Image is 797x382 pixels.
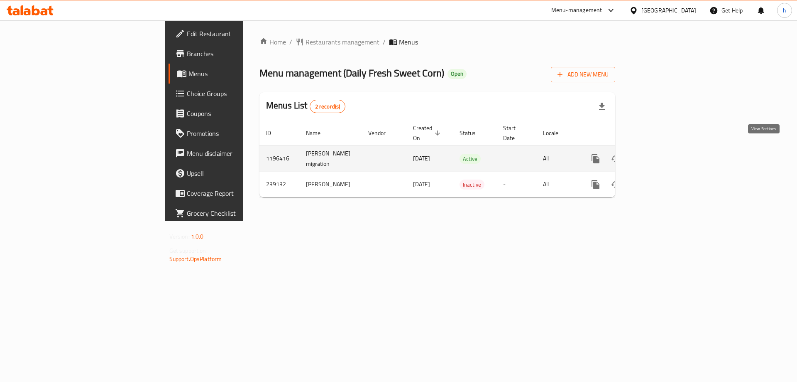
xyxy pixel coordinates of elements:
[460,180,484,190] span: Inactive
[310,103,345,111] span: 2 record(s)
[169,163,298,183] a: Upsell
[169,24,298,44] a: Edit Restaurant
[368,128,396,138] span: Vendor
[641,6,696,15] div: [GEOGRAPHIC_DATA]
[187,89,292,99] span: Choice Groups
[306,37,379,47] span: Restaurants management
[536,145,579,172] td: All
[496,172,536,197] td: -
[259,64,444,82] span: Menu management ( Daily Fresh Sweet Corn )
[187,168,292,178] span: Upsell
[187,208,292,218] span: Grocery Checklist
[783,6,786,15] span: h
[296,37,379,47] a: Restaurants management
[266,99,345,113] h2: Menus List
[557,69,609,80] span: Add New Menu
[551,5,602,15] div: Menu-management
[187,49,292,59] span: Branches
[503,123,526,143] span: Start Date
[169,143,298,163] a: Menu disclaimer
[413,153,430,164] span: [DATE]
[579,121,672,146] th: Actions
[606,175,626,195] button: Change Status
[592,96,612,116] div: Export file
[169,44,298,64] a: Branches
[169,203,298,223] a: Grocery Checklist
[586,175,606,195] button: more
[169,183,298,203] a: Coverage Report
[306,128,331,138] span: Name
[460,128,487,138] span: Status
[543,128,569,138] span: Locale
[188,69,292,79] span: Menus
[187,188,292,198] span: Coverage Report
[460,154,481,164] span: Active
[187,29,292,39] span: Edit Restaurant
[413,179,430,190] span: [DATE]
[191,231,204,242] span: 1.0.0
[536,172,579,197] td: All
[259,121,672,197] table: enhanced table
[169,231,190,242] span: Version:
[299,145,362,172] td: [PERSON_NAME] migration
[496,145,536,172] td: -
[399,37,418,47] span: Menus
[447,69,467,79] div: Open
[169,64,298,84] a: Menus
[383,37,386,47] li: /
[413,123,443,143] span: Created On
[259,37,615,47] nav: breadcrumb
[299,172,362,197] td: [PERSON_NAME]
[586,149,606,169] button: more
[460,180,484,190] div: Inactive
[551,67,615,82] button: Add New Menu
[169,123,298,143] a: Promotions
[187,128,292,138] span: Promotions
[310,100,346,113] div: Total records count
[169,104,298,123] a: Coupons
[187,148,292,158] span: Menu disclaimer
[169,84,298,104] a: Choice Groups
[169,245,208,256] span: Get support on:
[169,254,222,264] a: Support.OpsPlatform
[266,128,282,138] span: ID
[447,70,467,77] span: Open
[187,108,292,118] span: Coupons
